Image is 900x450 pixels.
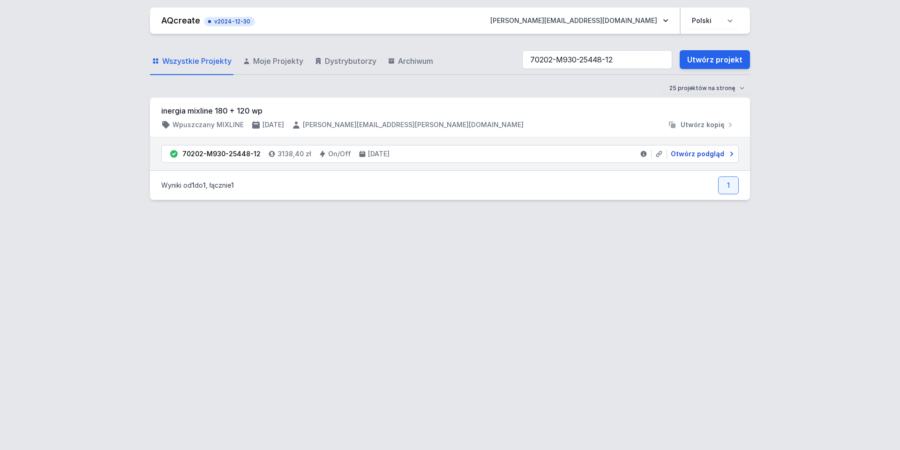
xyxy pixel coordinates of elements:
h4: [DATE] [262,120,284,130]
span: Utwórz kopię [681,120,725,130]
button: [PERSON_NAME][EMAIL_ADDRESS][DOMAIN_NAME] [483,12,676,29]
a: Otwórz podgląd [667,149,735,159]
h4: [PERSON_NAME][EMAIL_ADDRESS][PERSON_NAME][DOMAIN_NAME] [303,120,524,130]
h4: On/Off [328,149,351,159]
span: Moje Projekty [253,55,303,67]
a: Utwórz projekt [680,50,750,69]
h4: 3138,40 zł [277,149,311,159]
select: Wybierz język [686,12,739,29]
span: Archiwum [398,55,433,67]
a: AQcreate [161,15,200,25]
a: 1 [718,176,739,194]
span: Dystrybutorzy [325,55,376,67]
span: Otwórz podgląd [671,149,724,159]
h3: inergia mixline 180 + 120 wp [161,105,739,116]
h4: Wpuszczany MIXLINE [172,120,244,130]
a: Archiwum [386,48,435,75]
a: Wszystkie Projekty [150,48,233,75]
a: Moje Projekty [241,48,305,75]
button: Utwórz kopię [664,120,739,130]
h4: [DATE] [368,149,390,159]
button: v2024-12-30 [204,15,255,26]
span: 1 [231,181,234,189]
input: Szukaj wśród projektów i wersji... [522,50,672,69]
div: 70202-M930-25448-12 [182,149,261,159]
span: 1 [192,181,195,189]
p: Wyniki od do , łącznie [161,181,234,190]
a: Dystrybutorzy [313,48,378,75]
span: v2024-12-30 [209,18,250,25]
span: Wszystkie Projekty [162,55,232,67]
span: 1 [203,181,206,189]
